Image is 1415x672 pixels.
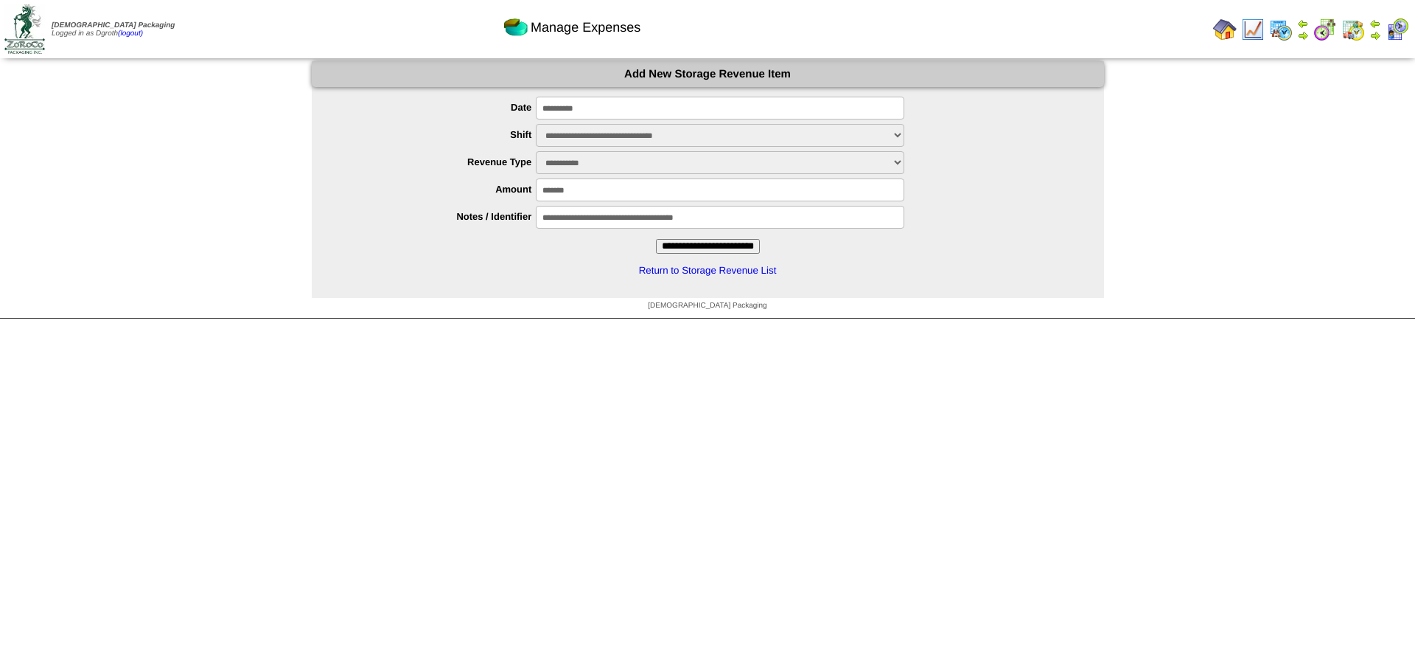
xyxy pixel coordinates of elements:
span: Manage Expenses [531,20,640,35]
img: home.gif [1213,18,1237,41]
img: line_graph.gif [1241,18,1265,41]
label: Notes / Identifier [341,211,537,222]
img: calendarcustomer.gif [1386,18,1409,41]
label: Date [341,102,537,113]
img: arrowright.gif [1297,30,1309,41]
span: [DEMOGRAPHIC_DATA] Packaging [648,302,766,310]
span: Logged in as Dgroth [52,21,175,38]
a: Return to Storage Revenue List [639,265,777,276]
a: (logout) [118,30,143,38]
img: calendarinout.gif [1341,18,1365,41]
span: [DEMOGRAPHIC_DATA] Packaging [52,21,175,30]
label: Shift [341,129,537,140]
div: Add New Storage Revenue Item [312,61,1104,87]
img: calendarblend.gif [1313,18,1337,41]
img: pie_chart2.png [504,15,528,39]
img: arrowleft.gif [1369,18,1381,30]
img: arrowleft.gif [1297,18,1309,30]
label: Amount [341,184,537,195]
label: Revenue Type [341,156,537,167]
img: arrowright.gif [1369,30,1381,41]
img: zoroco-logo-small.webp [4,4,45,54]
img: calendarprod.gif [1269,18,1293,41]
